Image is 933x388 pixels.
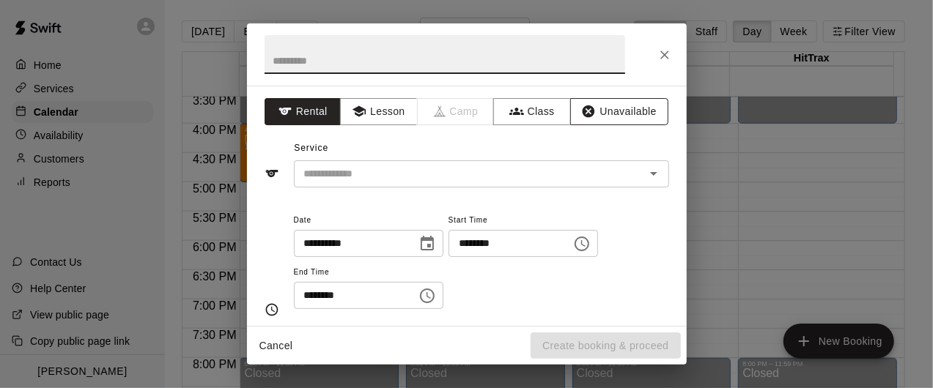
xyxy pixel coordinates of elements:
button: Choose time, selected time is 8:00 PM [413,281,442,310]
span: Start Time [449,211,598,231]
button: Cancel [253,332,300,359]
svg: Timing [265,302,279,317]
button: Open [643,163,664,184]
button: Choose time, selected time is 5:00 PM [567,229,597,258]
span: Date [294,211,443,231]
svg: Service [265,166,279,181]
span: Service [294,143,328,153]
span: End Time [294,263,443,283]
button: Choose date, selected date is Sep 11, 2025 [413,229,442,258]
button: Close [652,42,678,68]
span: Repeats [294,324,383,343]
span: Camps can only be created in the Services page [418,98,495,125]
button: Class [493,98,570,125]
button: Rental [265,98,342,125]
button: Unavailable [570,98,668,125]
button: Lesson [340,98,417,125]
